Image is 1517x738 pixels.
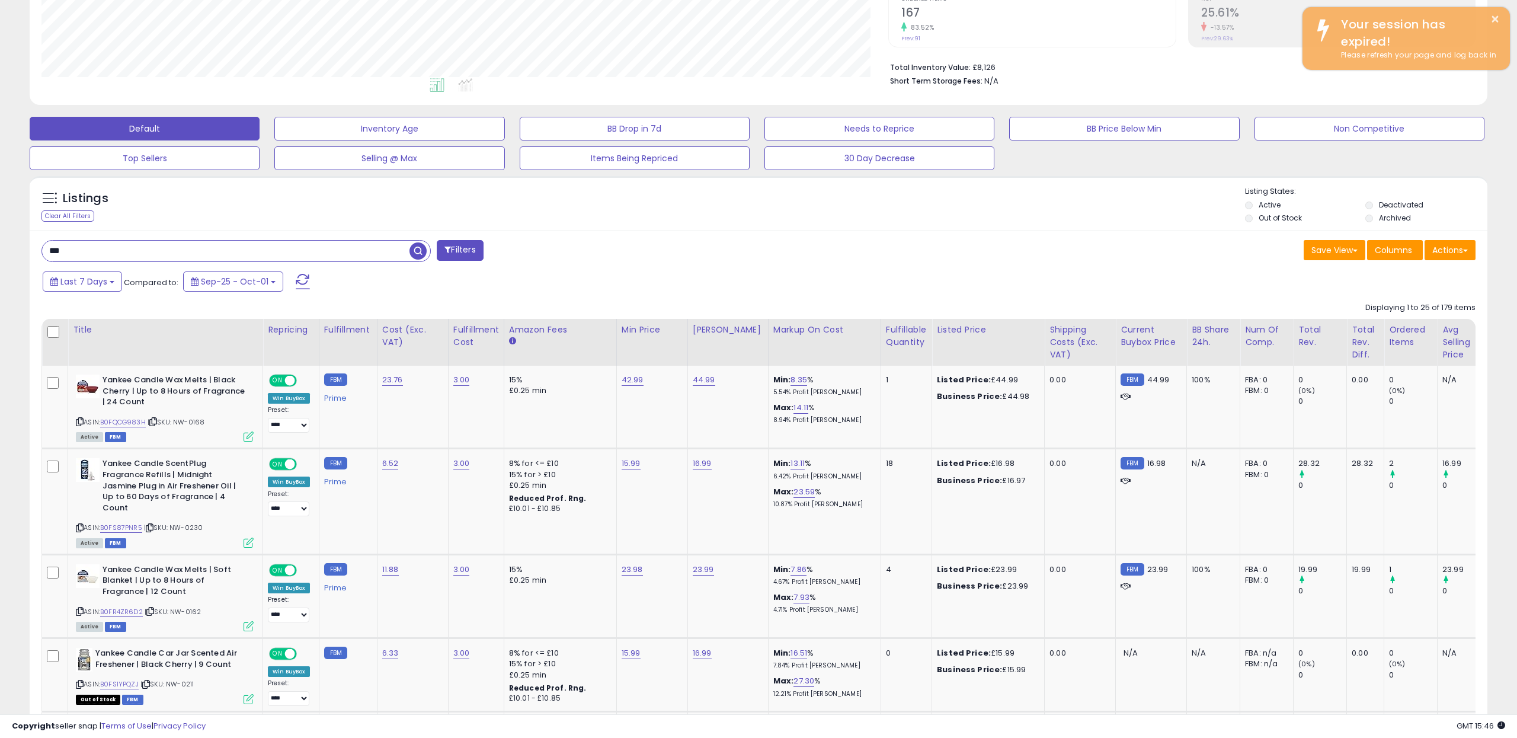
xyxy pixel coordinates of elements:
div: Win BuyBox [268,393,310,404]
button: Non Competitive [1254,117,1484,140]
div: % [773,375,872,397]
div: £16.98 [937,458,1035,469]
div: 0 [1298,586,1346,596]
a: 13.11 [790,458,805,469]
span: ON [270,376,285,386]
span: N/A [1124,647,1138,659]
div: 0 [1298,648,1346,659]
div: Shipping Costs (Exc. VAT) [1049,324,1110,361]
div: 0.00 [1049,375,1106,385]
div: FBA: n/a [1245,648,1284,659]
p: 10.87% Profit [PERSON_NAME] [773,500,872,509]
h2: 25.61% [1201,6,1475,22]
span: Sep-25 - Oct-01 [201,276,268,287]
p: 8.94% Profit [PERSON_NAME] [773,416,872,424]
b: Listed Price: [937,564,991,575]
b: Business Price: [937,391,1002,402]
div: Amazon Fees [509,324,612,336]
a: Privacy Policy [153,720,206,731]
button: Items Being Repriced [520,146,750,170]
div: £15.99 [937,648,1035,659]
a: B0FQCG983H [100,417,146,427]
button: Filters [437,240,483,261]
div: [PERSON_NAME] [693,324,763,336]
button: 30 Day Decrease [764,146,994,170]
div: Fulfillable Quantity [886,324,927,349]
div: 1 [886,375,923,385]
div: 2 [1389,458,1437,469]
div: ASIN: [76,648,254,703]
div: £44.98 [937,391,1035,402]
span: 16.98 [1147,458,1166,469]
button: Default [30,117,260,140]
div: Total Rev. Diff. [1352,324,1379,361]
li: £8,126 [890,59,1467,74]
span: 44.99 [1147,374,1170,385]
span: All listings currently available for purchase on Amazon [76,622,103,632]
b: Min: [773,458,791,469]
p: 4.71% Profit [PERSON_NAME] [773,606,872,614]
button: Needs to Reprice [764,117,994,140]
img: 411+I5BlpyL._SL40_.jpg [76,648,92,672]
div: % [773,458,872,480]
div: FBM: 0 [1245,469,1284,480]
label: Deactivated [1379,200,1423,210]
a: 23.98 [622,564,643,576]
div: Ordered Items [1389,324,1432,349]
div: 100% [1192,564,1231,575]
label: Out of Stock [1259,213,1302,223]
span: All listings currently available for purchase on Amazon [76,432,103,442]
a: 11.88 [382,564,399,576]
a: 7.86 [790,564,806,576]
div: Win BuyBox [268,666,310,677]
div: BB Share 24h. [1192,324,1235,349]
div: 18 [886,458,923,469]
th: The percentage added to the cost of goods (COGS) that forms the calculator for Min & Max prices. [768,319,881,366]
div: Please refresh your page and log back in [1332,50,1501,61]
small: (0%) [1389,386,1406,395]
span: N/A [984,75,998,87]
div: £15.99 [937,664,1035,675]
div: N/A [1442,648,1481,659]
a: 14.11 [793,402,808,414]
span: ON [270,459,285,469]
div: 16.99 [1442,458,1490,469]
b: Business Price: [937,580,1002,592]
p: 4.67% Profit [PERSON_NAME] [773,578,872,586]
a: 6.33 [382,647,399,659]
div: 0 [886,648,923,659]
div: 15% for > £10 [509,659,607,669]
small: Prev: 91 [901,35,920,42]
a: 23.59 [793,486,815,498]
a: 16.99 [693,458,712,469]
div: £16.97 [937,475,1035,486]
button: Last 7 Days [43,271,122,292]
button: BB Drop in 7d [520,117,750,140]
button: Save View [1304,240,1365,260]
div: 0 [1389,396,1437,407]
div: 8% for <= £10 [509,458,607,469]
div: Num of Comp. [1245,324,1288,349]
div: £10.01 - £10.85 [509,504,607,514]
div: Displaying 1 to 25 of 179 items [1365,302,1476,314]
img: 41n0YT8UPIL._SL40_.jpg [76,564,100,588]
div: seller snap | | [12,721,206,732]
b: Min: [773,564,791,575]
a: 16.99 [693,647,712,659]
div: 0 [1298,396,1346,407]
div: £23.99 [937,564,1035,575]
div: Preset: [268,406,310,433]
small: FBM [324,647,347,659]
strong: Copyright [12,720,55,731]
a: 6.52 [382,458,399,469]
b: Business Price: [937,664,1002,675]
div: 19.99 [1298,564,1346,575]
div: Fulfillment Cost [453,324,499,349]
small: FBM [324,373,347,386]
b: Reduced Prof. Rng. [509,683,587,693]
span: FBM [105,622,126,632]
div: FBM: 0 [1245,385,1284,396]
div: % [773,487,872,509]
div: £10.01 - £10.85 [509,694,607,704]
a: 16.51 [790,647,807,659]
